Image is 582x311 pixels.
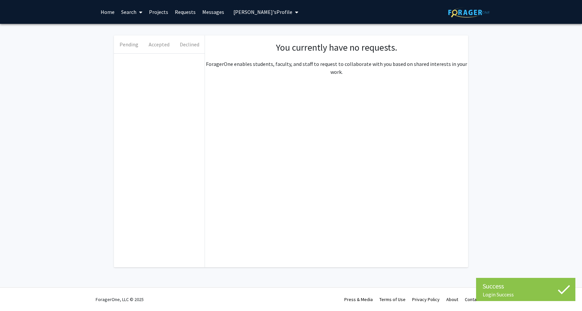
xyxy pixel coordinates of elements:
[205,60,468,76] p: ForagerOne enables students, faculty, and staff to request to collaborate with you based on share...
[344,296,373,302] a: Press & Media
[199,0,227,24] a: Messages
[144,35,174,53] button: Accepted
[212,42,461,53] h1: You currently have no requests.
[446,296,458,302] a: About
[412,296,440,302] a: Privacy Policy
[379,296,406,302] a: Terms of Use
[96,288,144,311] div: ForagerOne, LLC © 2025
[174,35,205,53] button: Declined
[171,0,199,24] a: Requests
[97,0,118,24] a: Home
[233,9,292,15] span: [PERSON_NAME]'s Profile
[448,7,490,18] img: ForagerOne Logo
[114,35,144,53] button: Pending
[483,291,569,298] div: Login Success
[146,0,171,24] a: Projects
[483,281,569,291] div: Success
[118,0,146,24] a: Search
[465,296,486,302] a: Contact Us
